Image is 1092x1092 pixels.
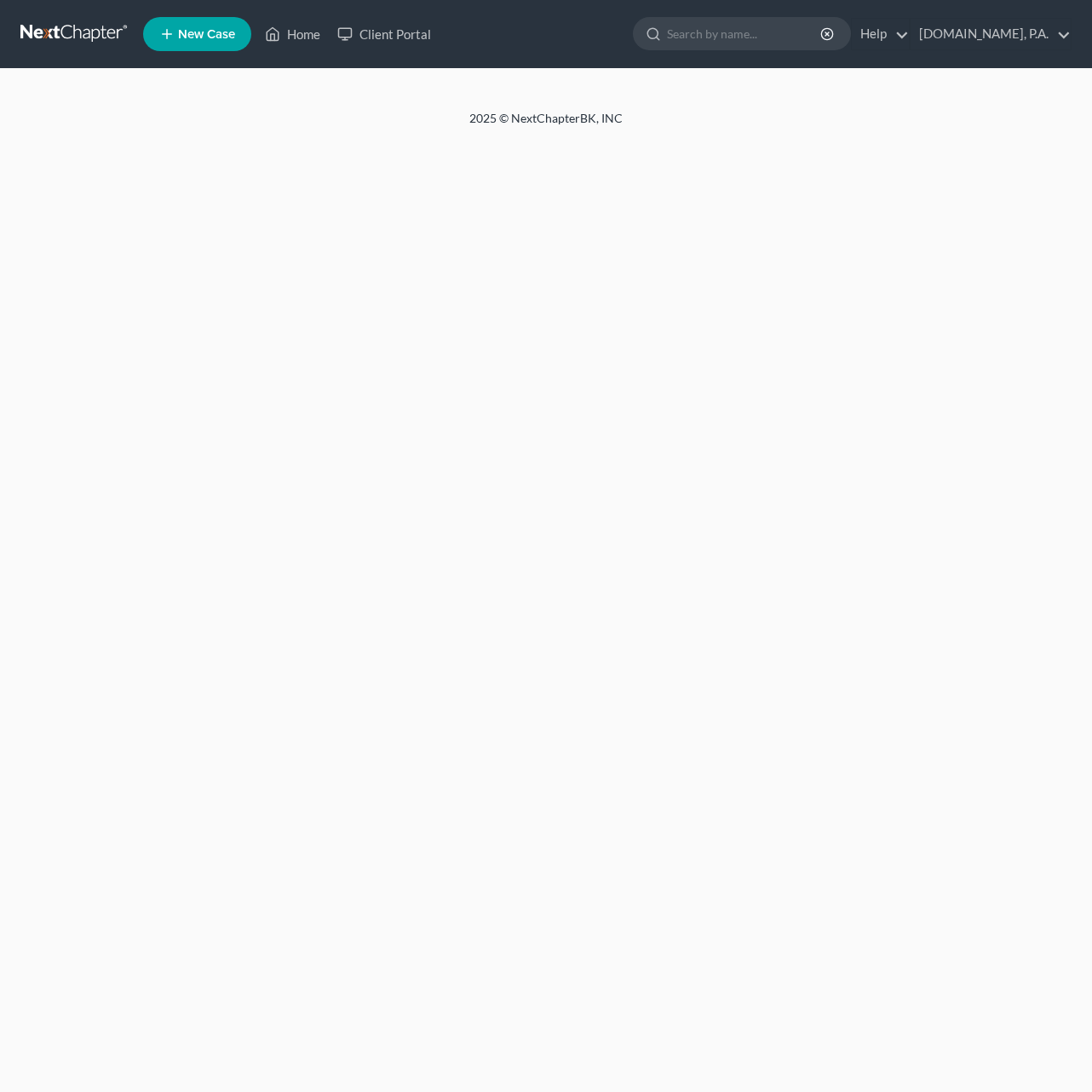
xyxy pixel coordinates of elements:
a: Home [256,19,329,49]
div: 2025 © NextChapterBK, INC [60,110,1032,141]
span: New Case [178,28,235,41]
input: Search by name... [667,18,823,49]
a: Help [852,19,909,49]
a: [DOMAIN_NAME], P.A. [911,19,1071,49]
a: Client Portal [329,19,440,49]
